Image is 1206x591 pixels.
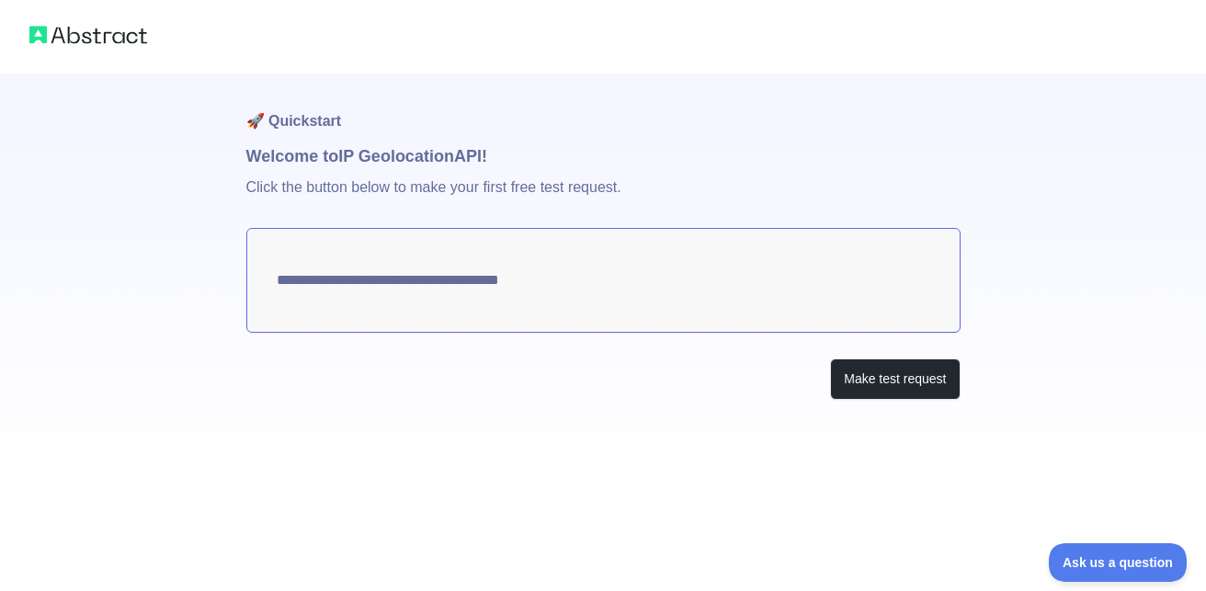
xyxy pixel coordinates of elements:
h1: Welcome to IP Geolocation API! [246,143,961,169]
p: Click the button below to make your first free test request. [246,169,961,228]
button: Make test request [830,358,960,400]
img: Abstract logo [29,22,147,48]
iframe: Toggle Customer Support [1049,543,1188,582]
h1: 🚀 Quickstart [246,74,961,143]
